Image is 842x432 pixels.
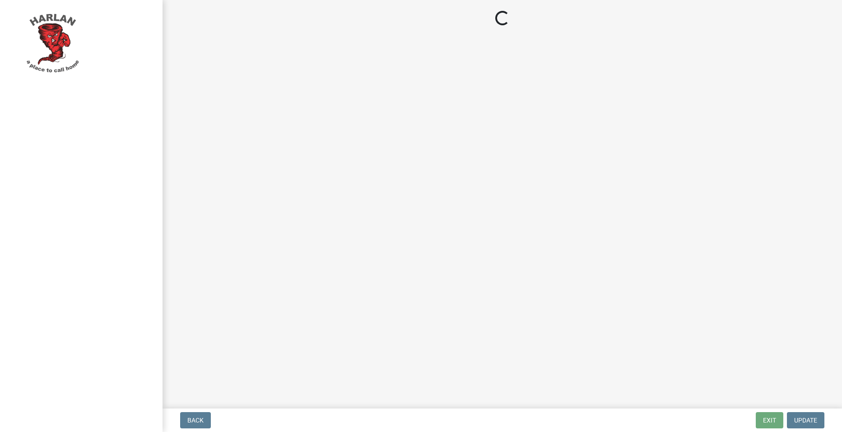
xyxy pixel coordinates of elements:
span: Back [187,417,204,424]
img: City of Harlan, Iowa [18,9,86,77]
button: Update [787,412,824,428]
button: Exit [756,412,783,428]
button: Back [180,412,211,428]
span: Update [794,417,817,424]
